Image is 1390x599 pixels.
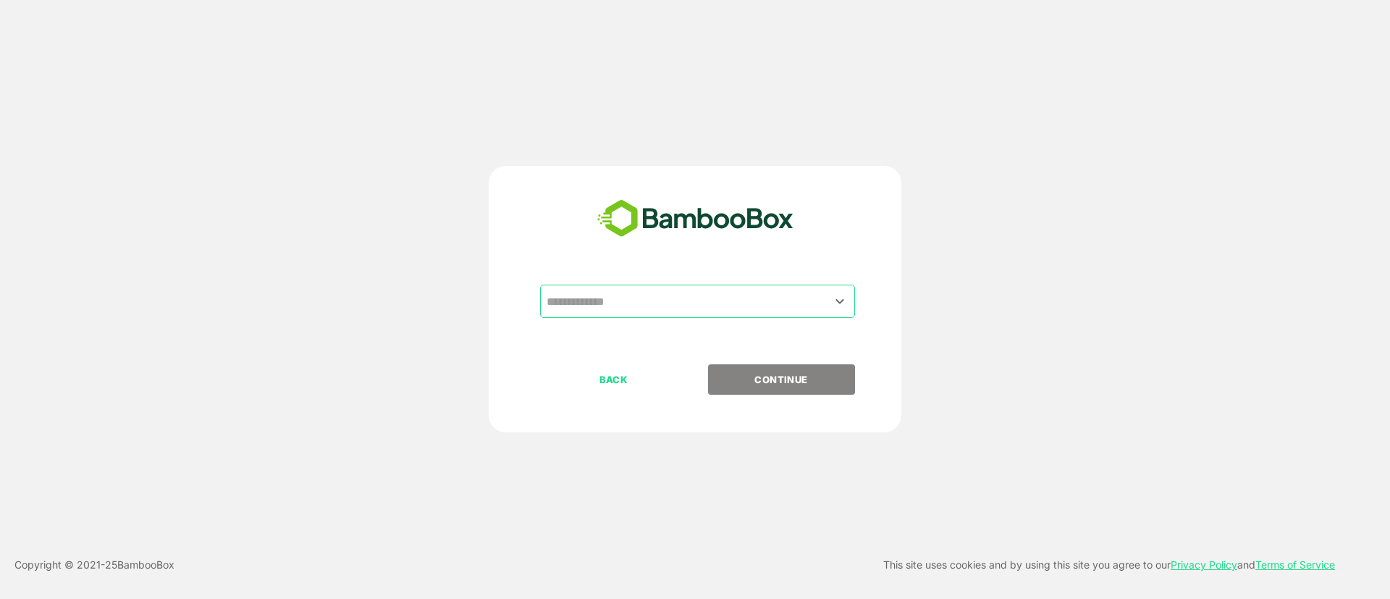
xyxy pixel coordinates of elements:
p: This site uses cookies and by using this site you agree to our and [883,556,1335,574]
a: Terms of Service [1255,558,1335,571]
a: Privacy Policy [1171,558,1237,571]
p: BACK [542,372,686,388]
p: CONTINUE [709,372,854,388]
button: Open [830,291,850,311]
button: BACK [540,364,687,395]
button: CONTINUE [708,364,855,395]
p: Copyright © 2021- 25 BambooBox [14,556,174,574]
img: bamboobox [589,195,801,243]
